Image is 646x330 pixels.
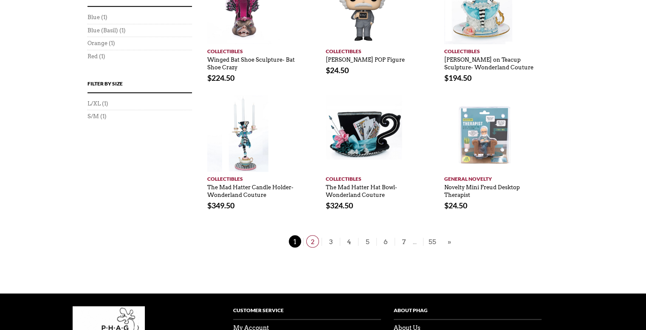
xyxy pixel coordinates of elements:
[326,52,405,63] a: [PERSON_NAME] POP Figure
[444,180,520,199] a: Novelty Mini Freud Desktop Therapist
[326,172,418,183] a: Collectibles
[398,235,410,247] span: 7
[426,235,439,247] span: 55
[87,113,99,120] a: S/M
[413,239,417,245] span: ...
[340,238,358,246] a: 4
[207,73,234,82] bdi: 224.50
[444,44,536,55] a: Collectibles
[207,201,212,210] span: $
[87,27,118,34] a: Blue (Basil)
[289,235,301,247] span: 1
[87,14,100,21] a: Blue
[119,27,126,34] span: (1)
[343,235,355,247] span: 4
[379,235,392,247] span: 6
[394,306,542,320] h4: About PHag
[324,235,337,247] span: 3
[326,180,397,199] a: The Mad Hatter Hat Bowl- Wonderland Couture
[207,44,299,55] a: Collectibles
[444,73,449,82] span: $
[423,238,441,246] a: 55
[444,52,533,71] a: [PERSON_NAME] on Teacup Sculpture- Wonderland Couture
[444,201,449,210] span: $
[207,73,212,82] span: $
[207,172,299,183] a: Collectibles
[326,201,330,210] span: $
[207,180,293,199] a: The Mad Hatter Candle Holder- Wonderland Couture
[444,201,467,210] bdi: 24.50
[446,236,453,247] a: »
[233,306,381,320] h4: Customer Service
[87,53,98,60] a: Red
[100,113,107,120] span: (1)
[361,235,374,247] span: 5
[444,73,471,82] bdi: 194.50
[101,14,107,21] span: (1)
[395,238,413,246] a: 7
[99,53,105,60] span: (1)
[444,172,536,183] a: General Novelty
[326,65,349,75] bdi: 24.50
[109,40,115,47] span: (1)
[303,238,322,246] a: 2
[326,201,353,210] bdi: 324.50
[322,238,340,246] a: 3
[87,40,107,47] a: Orange
[306,235,319,247] span: 2
[326,65,330,75] span: $
[87,100,101,107] a: L/XL
[376,238,395,246] a: 6
[326,44,418,55] a: Collectibles
[207,201,234,210] bdi: 349.50
[207,52,295,71] a: Winged Bat Shoe Sculpture- Bat Shoe Crazy
[102,100,108,107] span: (1)
[358,238,376,246] a: 5
[87,80,192,93] h4: Filter by Size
